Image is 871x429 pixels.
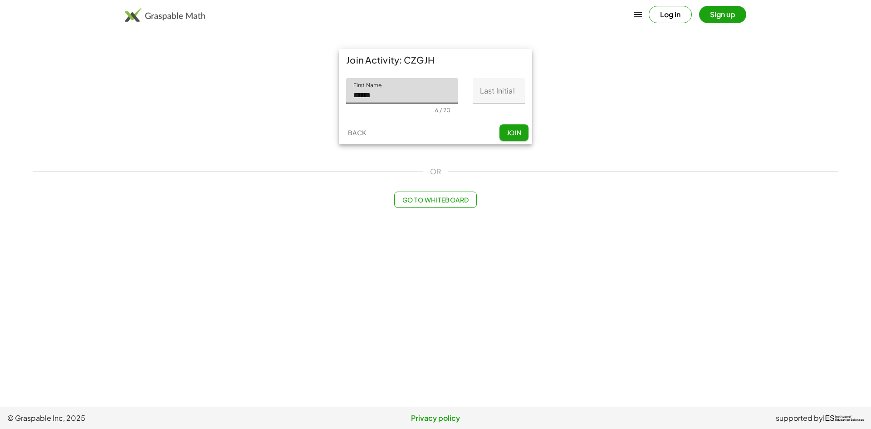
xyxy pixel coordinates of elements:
span: Back [347,128,366,137]
span: OR [430,166,441,177]
div: Join Activity: CZGJH [339,49,532,71]
button: Sign up [699,6,746,23]
span: Join [506,128,521,137]
button: Go to Whiteboard [394,192,476,208]
a: IESInstitute ofEducation Sciences [823,413,864,424]
span: Go to Whiteboard [402,196,469,204]
span: IES [823,414,835,423]
span: Institute of Education Sciences [835,415,864,422]
a: Privacy policy [293,413,578,424]
span: © Graspable Inc, 2025 [7,413,293,424]
button: Back [343,124,372,141]
span: supported by [776,413,823,424]
button: Join [499,124,528,141]
button: Log in [649,6,692,23]
div: 6 / 20 [435,107,450,113]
